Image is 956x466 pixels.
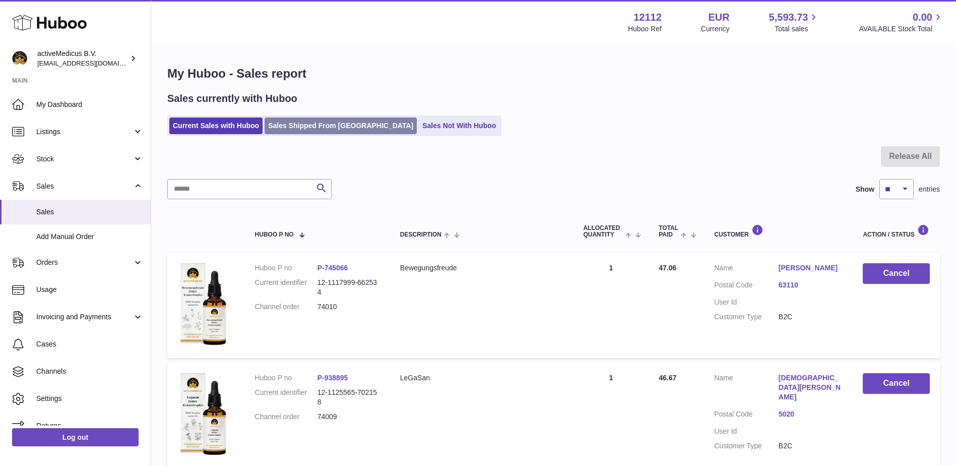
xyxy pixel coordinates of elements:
dd: 12-1125565-702158 [317,388,380,407]
a: Log out [12,428,139,446]
span: Returns [36,421,143,431]
dd: 12-1117999-662534 [317,278,380,297]
dd: B2C [779,312,843,322]
span: AVAILABLE Stock Total [859,24,944,34]
dt: Current identifier [255,278,317,297]
div: Customer [714,224,843,238]
dt: Channel order [255,302,317,312]
dt: User Id [714,298,779,307]
span: Sales [36,182,133,191]
button: Cancel [863,263,930,284]
span: Cases [36,339,143,349]
span: Huboo P no [255,231,294,238]
a: Sales Shipped From [GEOGRAPHIC_DATA] [265,118,417,134]
a: 63110 [779,280,843,290]
dt: User Id [714,427,779,436]
a: 5020 [779,410,843,419]
span: Settings [36,394,143,403]
span: Stock [36,154,133,164]
strong: 12112 [633,11,662,24]
span: Channels [36,367,143,376]
div: LeGaSan [400,373,563,383]
dd: 74009 [317,412,380,422]
span: Add Manual Order [36,232,143,242]
dt: Huboo P no [255,263,317,273]
span: [EMAIL_ADDRESS][DOMAIN_NAME] [37,59,148,67]
a: [PERSON_NAME] [779,263,843,273]
span: Total sales [775,24,819,34]
dt: Customer Type [714,441,779,451]
span: Orders [36,258,133,267]
dt: Postal Code [714,410,779,422]
a: 5,593.73 Total sales [769,11,820,34]
a: Current Sales with Huboo [169,118,263,134]
dd: B2C [779,441,843,451]
dt: Postal Code [714,280,779,293]
label: Show [856,185,874,194]
dt: Customer Type [714,312,779,322]
dt: Huboo P no [255,373,317,383]
span: Sales [36,207,143,217]
strong: EUR [708,11,729,24]
h2: Sales currently with Huboo [167,92,297,105]
span: 47.06 [659,264,676,272]
dt: Name [714,263,779,275]
span: 5,593.73 [769,11,808,24]
img: 121121705937602.png [177,373,228,455]
img: 121121686904219.png [177,263,228,345]
td: 1 [573,253,649,358]
span: Listings [36,127,133,137]
button: Cancel [863,373,930,394]
span: Invoicing and Payments [36,312,133,322]
a: Sales Not With Huboo [419,118,499,134]
img: internalAdmin-12112@internal.huboo.com [12,51,27,66]
a: P-745066 [317,264,348,272]
span: Total paid [659,225,678,238]
span: ALLOCATED Quantity [583,225,622,238]
dd: 74010 [317,302,380,312]
a: [DEMOGRAPHIC_DATA][PERSON_NAME] [779,373,843,402]
span: Description [400,231,441,238]
dt: Channel order [255,412,317,422]
span: entries [919,185,940,194]
div: Bewegungsfreude [400,263,563,273]
dt: Current identifier [255,388,317,407]
a: 0.00 AVAILABLE Stock Total [859,11,944,34]
h1: My Huboo - Sales report [167,66,940,82]
span: My Dashboard [36,100,143,109]
div: Action / Status [863,224,930,238]
span: 46.67 [659,374,676,382]
dt: Name [714,373,779,404]
a: P-938895 [317,374,348,382]
div: activeMedicus B.V. [37,49,128,68]
div: Huboo Ref [628,24,662,34]
div: Currency [701,24,730,34]
span: Usage [36,285,143,295]
span: 0.00 [913,11,932,24]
